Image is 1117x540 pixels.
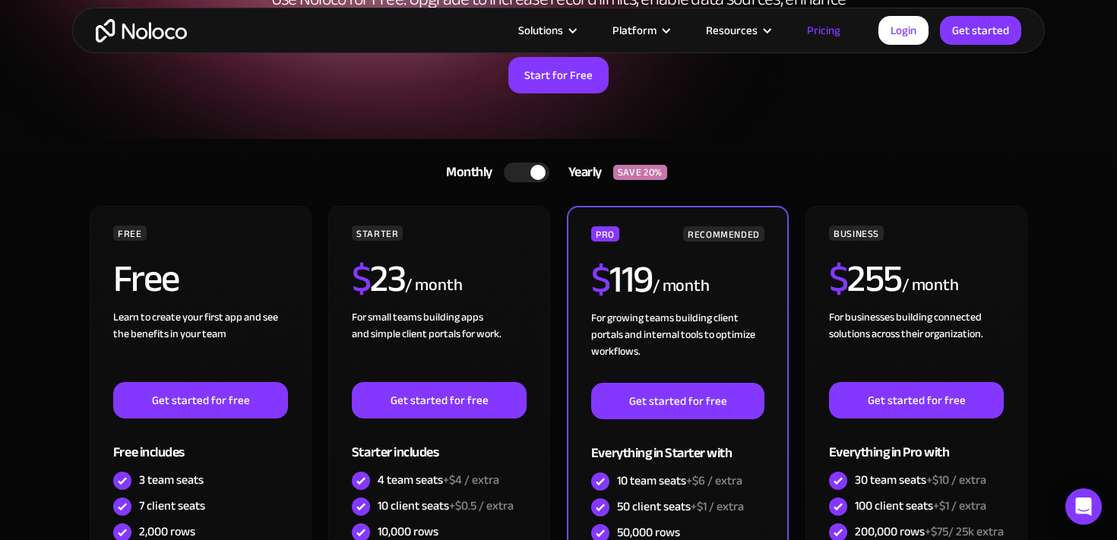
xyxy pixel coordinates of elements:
[113,418,288,468] div: Free includes
[591,226,619,242] div: PRO
[378,523,438,540] div: 10,000 rows
[591,383,764,419] a: Get started for free
[352,243,371,314] span: $
[352,382,527,418] a: Get started for free
[139,523,195,540] div: 2,000 rows
[691,495,744,518] span: +$1 / extra
[683,226,764,242] div: RECOMMENDED
[829,243,848,314] span: $
[352,260,406,298] h2: 23
[591,261,653,298] h2: 119
[829,382,1004,418] a: Get started for free
[518,21,563,40] div: Solutions
[443,469,499,491] span: +$4 / extra
[378,497,514,514] div: 10 client seats
[593,21,687,40] div: Platform
[940,16,1021,45] a: Get started
[113,309,288,382] div: Learn to create your first app and see the benefits in your team ‍
[855,472,986,488] div: 30 team seats
[613,165,667,180] div: SAVE 20%
[617,498,744,515] div: 50 client seats
[1065,488,1102,525] div: Open Intercom Messenger
[499,21,593,40] div: Solutions
[829,260,902,298] h2: 255
[591,419,764,469] div: Everything in Starter with
[933,494,986,517] span: +$1 / extra
[686,469,742,492] span: +$6 / extra
[427,161,504,184] div: Monthly
[653,274,710,298] div: / month
[926,469,986,491] span: +$10 / extra
[352,309,527,382] div: For small teams building apps and simple client portals for work. ‍
[855,497,986,514] div: 100 client seats
[113,226,147,241] div: FREE
[96,19,187,43] a: home
[508,57,609,93] a: Start for Free
[591,244,610,315] span: $
[617,472,742,489] div: 10 team seats
[352,226,403,241] div: STARTER
[549,161,613,184] div: Yearly
[855,523,1004,540] div: 200,000 rows
[902,273,959,298] div: / month
[612,21,657,40] div: Platform
[113,382,288,418] a: Get started for free
[378,472,499,488] div: 4 team seats
[591,310,764,383] div: For growing teams building client portals and internal tools to optimize workflows.
[829,309,1004,382] div: For businesses building connected solutions across their organization. ‍
[113,260,179,298] h2: Free
[829,226,884,241] div: BUSINESS
[829,418,1004,468] div: Everything in Pro with
[878,16,929,45] a: Login
[139,472,204,488] div: 3 team seats
[352,418,527,468] div: Starter includes
[687,21,788,40] div: Resources
[449,494,514,517] span: +$0.5 / extra
[405,273,462,298] div: / month
[788,21,859,40] a: Pricing
[706,21,758,40] div: Resources
[139,497,205,514] div: 7 client seats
